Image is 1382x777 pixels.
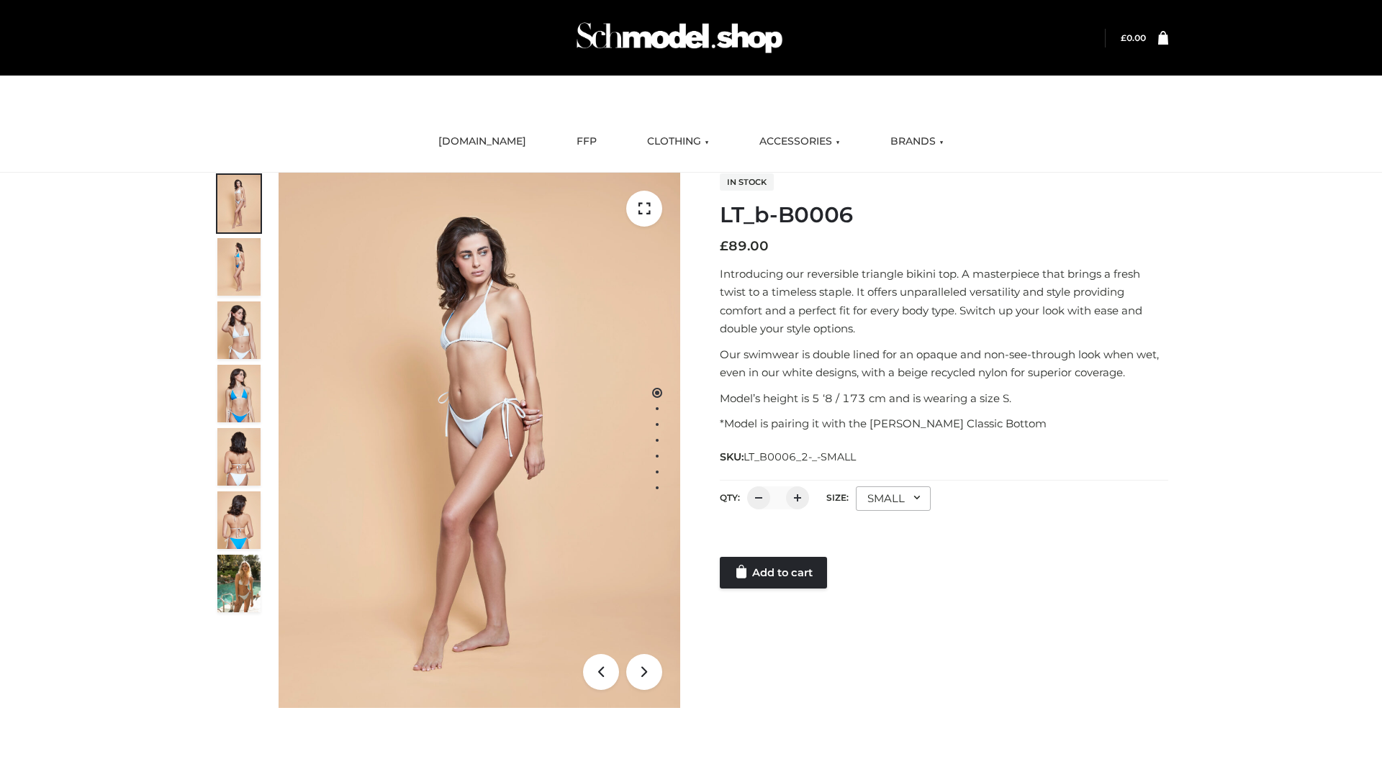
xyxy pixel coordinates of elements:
[744,450,856,463] span: LT_B0006_2-_-SMALL
[217,238,261,296] img: ArielClassicBikiniTop_CloudNine_AzureSky_OW114ECO_2-scaled.jpg
[428,126,537,158] a: [DOMAIN_NAME]
[217,428,261,486] img: ArielClassicBikiniTop_CloudNine_AzureSky_OW114ECO_7-scaled.jpg
[720,202,1168,228] h1: LT_b-B0006
[566,126,608,158] a: FFP
[217,555,261,612] img: Arieltop_CloudNine_AzureSky2.jpg
[720,492,740,503] label: QTY:
[217,365,261,422] img: ArielClassicBikiniTop_CloudNine_AzureSky_OW114ECO_4-scaled.jpg
[1121,32,1146,43] a: £0.00
[636,126,720,158] a: CLOTHING
[720,448,857,465] span: SKU:
[826,492,849,503] label: Size:
[720,173,774,191] span: In stock
[279,173,680,708] img: ArielClassicBikiniTop_CloudNine_AzureSky_OW114ECO_1
[1121,32,1126,43] span: £
[856,486,931,511] div: SMALL
[217,301,261,359] img: ArielClassicBikiniTop_CloudNine_AzureSky_OW114ECO_3-scaled.jpg
[880,126,954,158] a: BRANDS
[1121,32,1146,43] bdi: 0.00
[720,557,827,589] a: Add to cart
[217,175,261,232] img: ArielClassicBikiniTop_CloudNine_AzureSky_OW114ECO_1-scaled.jpg
[720,238,728,254] span: £
[217,491,261,549] img: ArielClassicBikiniTop_CloudNine_AzureSky_OW114ECO_8-scaled.jpg
[720,265,1168,338] p: Introducing our reversible triangle bikini top. A masterpiece that brings a fresh twist to a time...
[572,9,787,66] img: Schmodel Admin 964
[720,414,1168,433] p: *Model is pairing it with the [PERSON_NAME] Classic Bottom
[720,345,1168,382] p: Our swimwear is double lined for an opaque and non-see-through look when wet, even in our white d...
[720,238,769,254] bdi: 89.00
[749,126,851,158] a: ACCESSORIES
[720,389,1168,408] p: Model’s height is 5 ‘8 / 173 cm and is wearing a size S.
